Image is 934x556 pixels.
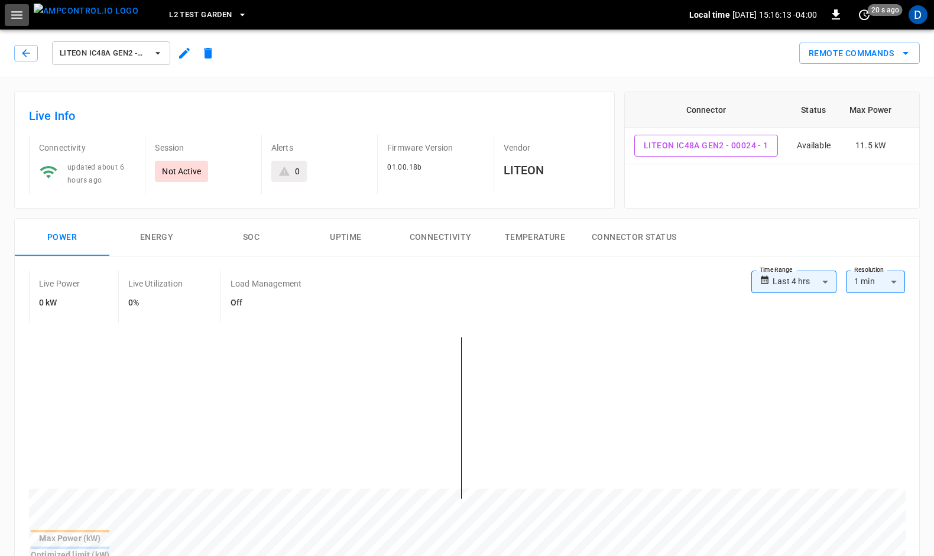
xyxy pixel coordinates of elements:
[271,142,368,154] p: Alerts
[162,165,201,177] p: Not Active
[732,9,817,21] p: [DATE] 15:16:13 -04:00
[29,106,600,125] h6: Live Info
[34,4,138,18] img: ampcontrol.io logo
[787,128,840,164] td: Available
[295,165,300,177] div: 0
[128,278,183,290] p: Live Utilization
[787,92,840,128] th: Status
[109,219,204,256] button: Energy
[39,142,135,154] p: Connectivity
[854,265,884,275] label: Resolution
[393,219,488,256] button: Connectivity
[760,265,793,275] label: Time Range
[846,271,905,293] div: 1 min
[855,5,874,24] button: set refresh interval
[582,219,686,256] button: Connector Status
[231,297,301,310] h6: Off
[387,142,484,154] p: Firmware Version
[488,219,582,256] button: Temperature
[231,278,301,290] p: Load Management
[60,47,147,60] span: Liteon IC48A Gen2 - 00024
[169,8,232,22] span: L2 Test Garden
[634,135,778,157] button: Liteon IC48A Gen2 - 00024 - 1
[299,219,393,256] button: Uptime
[868,4,903,16] span: 20 s ago
[164,4,252,27] button: L2 Test Garden
[909,5,927,24] div: profile-icon
[52,41,170,65] button: Liteon IC48A Gen2 - 00024
[15,219,109,256] button: Power
[204,219,299,256] button: SOC
[799,43,920,64] button: Remote Commands
[504,142,600,154] p: Vendor
[155,142,251,154] p: Session
[39,278,80,290] p: Live Power
[840,92,901,128] th: Max Power
[773,271,836,293] div: Last 4 hrs
[39,297,80,310] h6: 0 kW
[504,161,600,180] h6: LITEON
[689,9,730,21] p: Local time
[625,92,787,128] th: Connector
[128,297,183,310] h6: 0%
[799,43,920,64] div: remote commands options
[387,163,422,171] span: 01.00.18b
[840,128,901,164] td: 11.5 kW
[67,163,124,184] span: updated about 6 hours ago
